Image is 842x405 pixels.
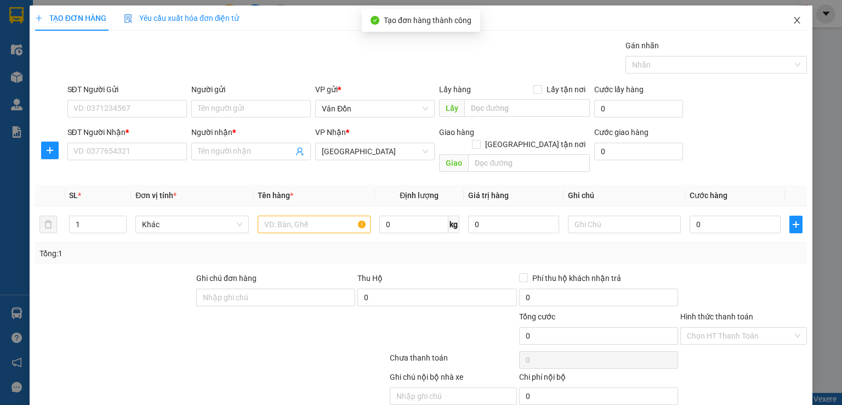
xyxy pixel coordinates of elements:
span: plus [35,14,43,22]
div: Chi phí nội bộ [519,371,678,387]
div: Người gửi [191,83,311,95]
label: Hình thức thanh toán [680,312,753,321]
input: Dọc đường [464,99,590,117]
span: Cước hàng [690,191,727,200]
span: plus [42,146,58,155]
button: plus [789,216,803,233]
span: Lấy [439,99,464,117]
input: Nhập ghi chú [390,387,516,405]
span: Tên hàng [258,191,293,200]
span: Khác [142,216,242,233]
span: user-add [295,147,304,156]
input: Dọc đường [468,154,590,172]
span: check-circle [371,16,379,25]
span: Tạo đơn hàng thành công [384,16,471,25]
div: VP gửi [315,83,435,95]
span: VP Nhận [315,128,346,137]
span: Tổng cước [519,312,555,321]
span: TẠO ĐƠN HÀNG [35,14,106,22]
label: Cước giao hàng [594,128,648,137]
label: Gán nhãn [625,41,659,50]
th: Ghi chú [564,185,685,206]
span: Giao hàng [439,128,474,137]
button: Close [782,5,812,36]
button: plus [41,142,59,159]
img: icon [124,14,133,23]
span: Đơn vị tính [135,191,177,200]
span: kg [448,216,459,233]
span: Phí thu hộ khách nhận trả [528,272,625,284]
span: Yêu cầu xuất hóa đơn điện tử [124,14,240,22]
span: SL [69,191,78,200]
div: Tổng: 1 [39,248,326,260]
span: Vân Đồn [322,100,428,117]
div: Người nhận [191,126,311,138]
div: SĐT Người Gửi [67,83,187,95]
span: close [793,16,801,25]
label: Cước lấy hàng [594,85,644,94]
div: Chưa thanh toán [389,352,517,371]
span: Thu Hộ [357,274,383,283]
span: Định lượng [400,191,439,200]
input: Cước lấy hàng [594,100,683,117]
span: Lấy hàng [439,85,471,94]
input: 0 [468,216,559,233]
input: Cước giao hàng [594,143,683,160]
span: Giá trị hàng [468,191,509,200]
span: plus [790,220,802,229]
input: Ghi chú đơn hàng [196,289,355,306]
span: Hà Nội [322,143,428,160]
span: [GEOGRAPHIC_DATA] tận nơi [481,138,590,150]
button: delete [39,216,57,233]
span: Giao [439,154,468,172]
label: Ghi chú đơn hàng [196,274,257,283]
div: SĐT Người Nhận [67,126,187,138]
input: Ghi Chú [568,216,681,233]
span: Lấy tận nơi [542,83,590,95]
input: VD: Bàn, Ghế [258,216,371,233]
div: Ghi chú nội bộ nhà xe [390,371,516,387]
